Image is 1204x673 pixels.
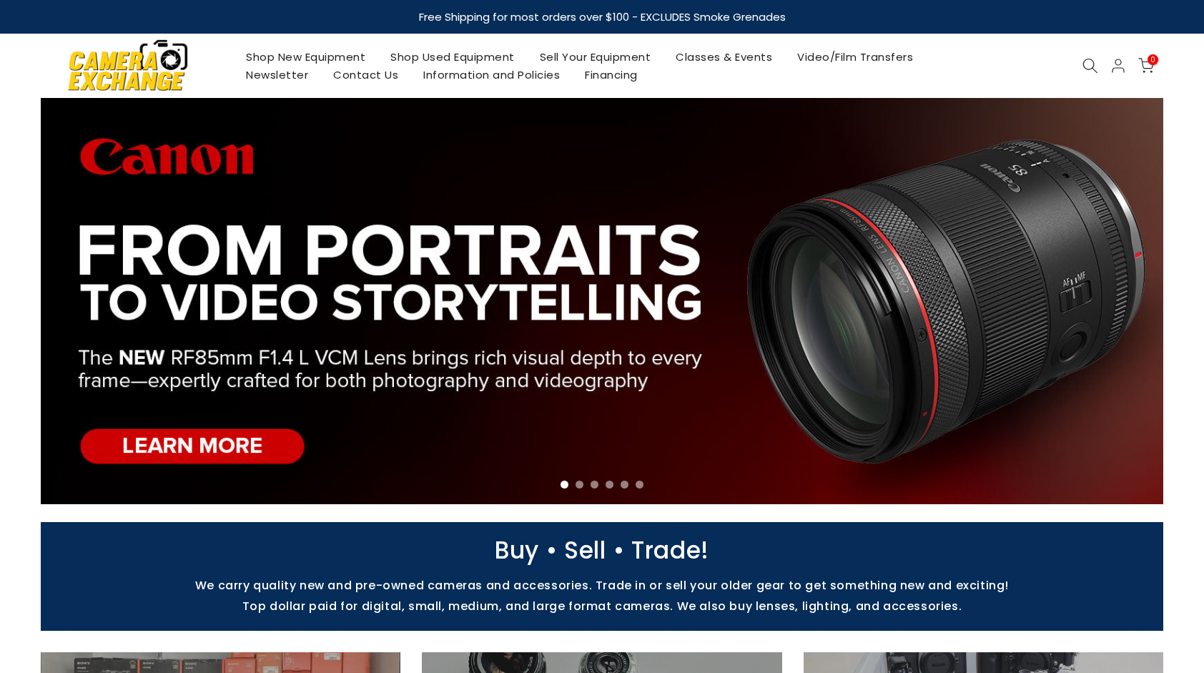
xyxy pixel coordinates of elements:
a: Newsletter [234,66,321,84]
strong: Free Shipping for most orders over $100 - EXCLUDES Smoke Grenades [419,9,786,24]
a: Classes & Events [663,48,785,66]
a: Contact Us [321,66,411,84]
a: Information and Policies [411,66,573,84]
a: Video/Film Transfers [785,48,926,66]
span: 0 [1148,54,1158,65]
a: Sell Your Equipment [527,48,663,66]
li: Page dot 1 [561,481,568,488]
p: We carry quality new and pre-owned cameras and accessories. Trade in or sell your older gear to g... [34,579,1170,592]
p: Buy • Sell • Trade! [34,544,1170,557]
li: Page dot 4 [606,481,613,488]
a: Shop Used Equipment [378,48,528,66]
li: Page dot 2 [576,481,583,488]
li: Page dot 3 [591,481,598,488]
a: Financing [573,66,651,84]
li: Page dot 5 [621,481,628,488]
a: 0 [1138,58,1154,74]
a: Shop New Equipment [234,48,378,66]
li: Page dot 6 [636,481,643,488]
p: Top dollar paid for digital, small, medium, and large format cameras. We also buy lenses, lightin... [34,599,1170,613]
